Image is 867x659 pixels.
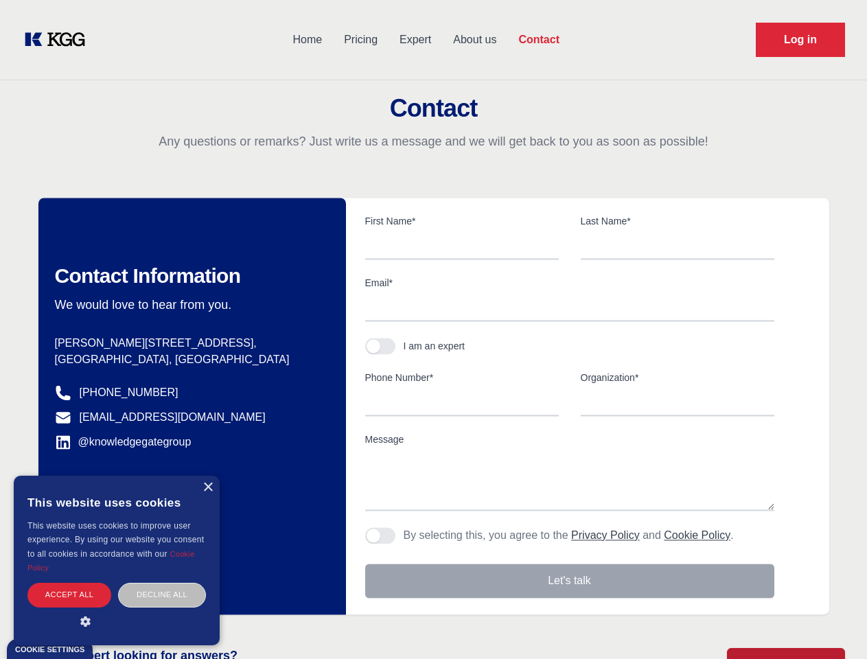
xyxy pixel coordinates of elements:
[281,22,333,58] a: Home
[27,583,111,607] div: Accept all
[664,529,730,541] a: Cookie Policy
[404,339,465,353] div: I am an expert
[55,297,324,313] p: We would love to hear from you.
[55,351,324,368] p: [GEOGRAPHIC_DATA], [GEOGRAPHIC_DATA]
[571,529,640,541] a: Privacy Policy
[55,335,324,351] p: [PERSON_NAME][STREET_ADDRESS],
[365,432,774,446] label: Message
[15,646,84,654] div: Cookie settings
[27,486,206,519] div: This website uses cookies
[203,483,213,493] div: Close
[581,214,774,228] label: Last Name*
[365,276,774,290] label: Email*
[55,264,324,288] h2: Contact Information
[27,521,204,559] span: This website uses cookies to improve user experience. By using our website you consent to all coo...
[80,409,266,426] a: [EMAIL_ADDRESS][DOMAIN_NAME]
[365,214,559,228] label: First Name*
[756,23,845,57] a: Request Demo
[798,593,867,659] iframe: Chat Widget
[118,583,206,607] div: Decline all
[80,384,178,401] a: [PHONE_NUMBER]
[404,527,734,544] p: By selecting this, you agree to the and .
[581,371,774,384] label: Organization*
[16,133,851,150] p: Any questions or remarks? Just write us a message and we will get back to you as soon as possible!
[16,95,851,122] h2: Contact
[55,434,192,450] a: @knowledgegategroup
[507,22,570,58] a: Contact
[22,29,96,51] a: KOL Knowledge Platform: Talk to Key External Experts (KEE)
[27,550,195,572] a: Cookie Policy
[442,22,507,58] a: About us
[389,22,442,58] a: Expert
[333,22,389,58] a: Pricing
[365,564,774,598] button: Let's talk
[365,371,559,384] label: Phone Number*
